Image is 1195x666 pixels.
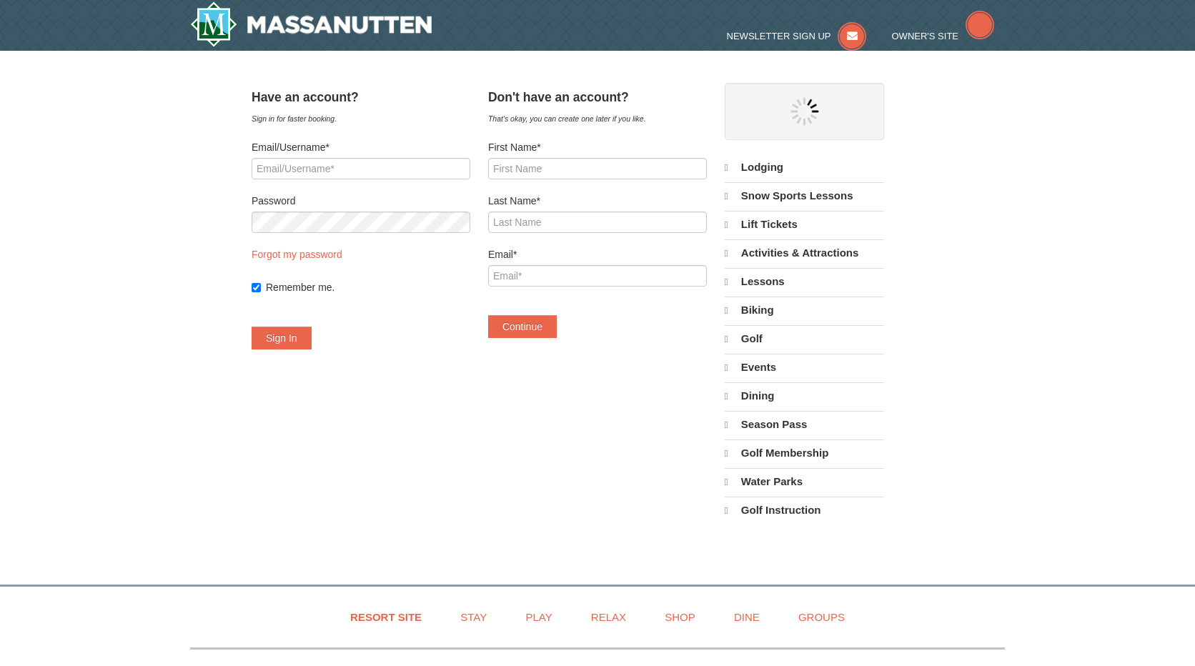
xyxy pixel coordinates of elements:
[442,601,505,633] a: Stay
[252,90,470,104] h4: Have an account?
[252,194,470,208] label: Password
[252,140,470,154] label: Email/Username*
[488,111,707,126] div: That's okay, you can create one later if you like.
[332,601,440,633] a: Resort Site
[725,382,884,409] a: Dining
[725,439,884,467] a: Golf Membership
[725,268,884,295] a: Lessons
[252,249,342,260] a: Forgot my password
[780,601,863,633] a: Groups
[725,325,884,352] a: Golf
[266,280,470,294] label: Remember me.
[716,601,778,633] a: Dine
[725,497,884,524] a: Golf Instruction
[892,31,995,41] a: Owner's Site
[892,31,959,41] span: Owner's Site
[488,158,707,179] input: First Name
[725,411,884,438] a: Season Pass
[573,601,644,633] a: Relax
[790,97,819,126] img: wait gif
[727,31,867,41] a: Newsletter Sign Up
[725,297,884,324] a: Biking
[725,211,884,238] a: Lift Tickets
[252,111,470,126] div: Sign in for faster booking.
[647,601,713,633] a: Shop
[488,265,707,287] input: Email*
[488,90,707,104] h4: Don't have an account?
[488,194,707,208] label: Last Name*
[725,154,884,181] a: Lodging
[488,315,557,338] button: Continue
[727,31,831,41] span: Newsletter Sign Up
[725,239,884,267] a: Activities & Attractions
[252,158,470,179] input: Email/Username*
[252,327,312,349] button: Sign In
[488,140,707,154] label: First Name*
[488,212,707,233] input: Last Name
[190,1,432,47] a: Massanutten Resort
[725,182,884,209] a: Snow Sports Lessons
[725,468,884,495] a: Water Parks
[488,247,707,262] label: Email*
[725,354,884,381] a: Events
[507,601,570,633] a: Play
[190,1,432,47] img: Massanutten Resort Logo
